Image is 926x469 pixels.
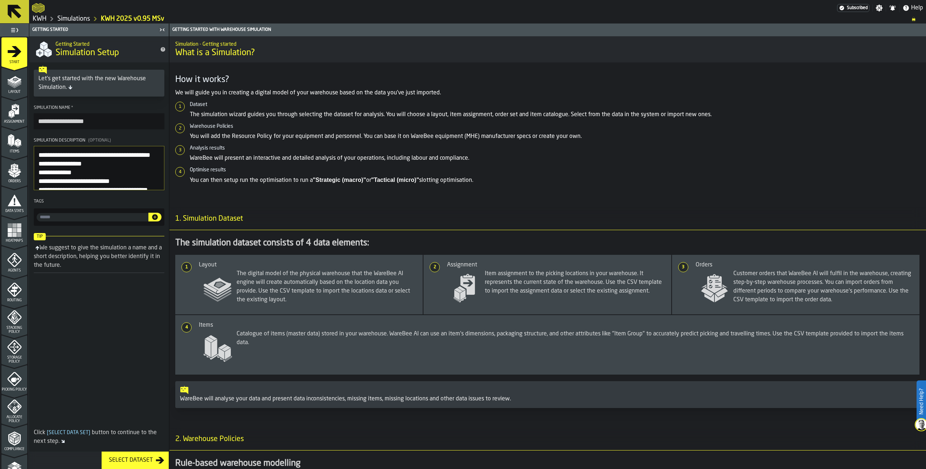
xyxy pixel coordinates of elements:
[157,25,167,34] label: button-toggle-Close me
[29,24,169,36] header: Getting Started
[102,452,169,469] button: button-Select Dataset
[106,456,156,465] div: Select Dataset
[32,1,45,15] a: logo-header
[1,415,27,423] span: Allocate Policy
[1,127,27,156] li: menu Items
[175,47,920,59] span: What is a Simulation?
[169,428,926,450] h3: title-section-2. Warehouse Policies
[169,208,926,230] h3: title-section-1. Simulation Dataset
[190,176,920,185] p: You can then setup run the optimisation to run a or slotting optimisation.
[175,40,920,47] h2: Sub Title
[1,25,27,35] label: button-toggle-Toggle Full Menu
[1,365,27,394] li: menu Picking Policy
[1,305,27,334] li: menu Stacking Policy
[1,60,27,64] span: Start
[190,110,920,119] p: The simulation wizard guides you through selecting the dataset for analysis. You will choose a la...
[182,265,191,270] span: 1
[917,381,925,422] label: Need Help?
[837,4,869,12] div: Menu Subscription
[371,177,419,183] strong: "Tactical (micro)"
[29,36,169,62] div: title-Simulation Setup
[199,321,914,330] div: Items
[32,15,923,23] nav: Breadcrumb
[169,434,244,444] span: 2. Warehouse Policies
[199,330,914,367] span: Catalogue of items (master data) stored in your warehouse. WareBee AI can use an item's dimension...
[1,276,27,305] li: menu Routing
[71,105,73,110] span: Required
[447,269,665,307] span: Item assignment to the picking locations in your warehouse. It represents the current state of th...
[45,430,92,435] span: Select Data Set
[34,105,164,129] label: button-toolbar-Simulation Name
[447,261,665,269] div: Assignment
[171,27,925,32] div: Getting Started with Warehouse Simulation
[190,123,920,129] h6: Warehouse Policies
[34,105,164,110] div: Simulation Name
[175,89,920,97] p: We will guide you in creating a digital model of your warehouse based on the data you've just imp...
[57,15,90,23] a: link-to-/wh/i/4fb45246-3b77-4bb5-b880-c337c3c5facb
[1,335,27,364] li: menu Storage Policy
[190,102,920,107] h6: Dataset
[31,27,157,32] div: Getting Started
[430,265,439,270] span: 2
[190,132,920,141] p: You will add the Resource Policy for your equipment and personnel. You can base it on WareBee equ...
[34,146,164,190] textarea: Simulation Description(Optional)
[34,113,164,129] input: button-toolbar-Simulation Name
[1,37,27,66] li: menu Start
[696,269,914,307] span: Customer orders that WareBee AI will fulfil in the warehouse, creating step-by-step warehouse pro...
[37,213,148,221] label: input-value-
[199,261,417,269] div: Layout
[175,237,920,249] div: The simulation dataset consists of 4 data elements:
[1,239,27,243] span: Heatmaps
[34,245,162,268] div: We suggest to give the simulation a name and a short description, helping you better identify it ...
[847,5,868,11] span: Subscribed
[169,36,926,62] div: title-What is a Simulation?
[313,177,366,183] strong: "Strategic (macro)"
[34,138,85,143] span: Simulation Description
[911,4,923,12] span: Help
[1,186,27,215] li: menu Data Stats
[56,40,154,47] h2: Sub Title
[900,4,926,12] label: button-toggle-Help
[1,447,27,451] span: Compliance
[1,209,27,213] span: Data Stats
[56,47,119,59] span: Simulation Setup
[1,424,27,453] li: menu Compliance
[169,214,243,224] span: 1. Simulation Dataset
[148,213,161,221] button: button-
[1,246,27,275] li: menu Agents
[1,395,27,424] li: menu Allocate Policy
[1,179,27,183] span: Orders
[169,24,926,36] header: Getting Started with Warehouse Simulation
[1,298,27,302] span: Routing
[1,67,27,96] li: menu Layout
[199,269,417,307] span: The digital model of the physical warehouse that the WareBee AI engine will create automatically ...
[182,325,191,330] span: 4
[37,213,148,221] input: input-value- input-value-
[34,428,164,446] div: Click button to continue to the next step.
[1,356,27,364] span: Storage Policy
[1,97,27,126] li: menu Assignment
[1,269,27,273] span: Agents
[837,4,869,12] a: link-to-/wh/i/4fb45246-3b77-4bb5-b880-c337c3c5facb/settings/billing
[886,4,899,12] label: button-toggle-Notifications
[190,145,920,151] h6: Analysis results
[190,167,920,173] h6: Optimise results
[33,15,46,23] a: link-to-/wh/i/4fb45246-3b77-4bb5-b880-c337c3c5facb
[47,430,49,435] span: [
[1,216,27,245] li: menu Heatmaps
[180,395,915,403] div: WareBee will analyse your data and present data inconsistencies, missing items, missing locations...
[679,265,688,270] span: 3
[1,326,27,334] span: Stacking Policy
[1,90,27,94] span: Layout
[1,150,27,154] span: Items
[696,261,914,269] div: Orders
[38,74,160,92] div: Let's get started with the new Warehouse Simulation.
[1,388,27,392] span: Picking Policy
[88,138,111,143] span: (Optional)
[101,15,164,23] a: link-to-/wh/i/4fb45246-3b77-4bb5-b880-c337c3c5facb/simulations/de6358f8-3c80-4a8e-a751-14ea9a3eeedf
[175,74,920,86] h3: How it works?
[34,233,46,240] span: Tip
[34,199,44,204] span: Tags
[873,4,886,12] label: button-toggle-Settings
[190,154,920,163] p: WareBee will present an interactive and detailed analysis of your operations, including labour an...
